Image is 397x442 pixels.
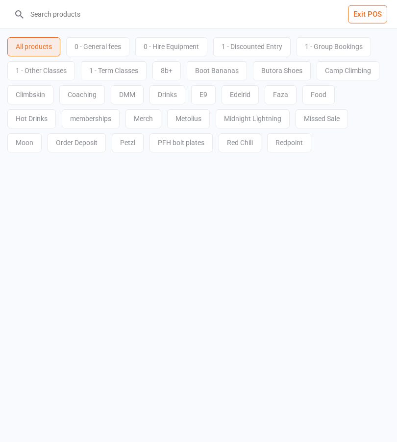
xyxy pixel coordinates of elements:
[317,61,379,80] div: Camp Climbing
[81,61,147,80] div: 1 - Term Classes
[7,133,42,152] div: Moon
[135,37,207,56] div: 0 - Hire Equipment
[48,133,106,152] div: Order Deposit
[152,61,181,80] div: 8b+
[297,37,371,56] div: 1 - Group Bookings
[59,85,105,104] div: Coaching
[149,133,213,152] div: PFH bolt plates
[111,85,144,104] div: DMM
[7,37,60,56] div: All products
[213,37,291,56] div: 1 - Discounted Entry
[265,85,297,104] div: Faza
[167,109,210,128] div: Metolius
[216,109,290,128] div: Midnight Lightning
[222,85,259,104] div: Edelrid
[125,109,161,128] div: Merch
[62,109,120,128] div: memberships
[112,133,144,152] div: Petzl
[187,61,247,80] div: Boot Bananas
[296,109,348,128] div: Missed Sale
[7,109,56,128] div: Hot Drinks
[7,61,75,80] div: 1 - Other Classes
[66,37,129,56] div: 0 - General fees
[7,85,53,104] div: Climbskin
[149,85,185,104] div: Drinks
[267,133,311,152] div: Redpoint
[253,61,311,80] div: Butora Shoes
[348,5,387,24] button: Exit POS
[302,85,335,104] div: Food
[191,85,216,104] div: E9
[219,133,261,152] div: Red Chili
